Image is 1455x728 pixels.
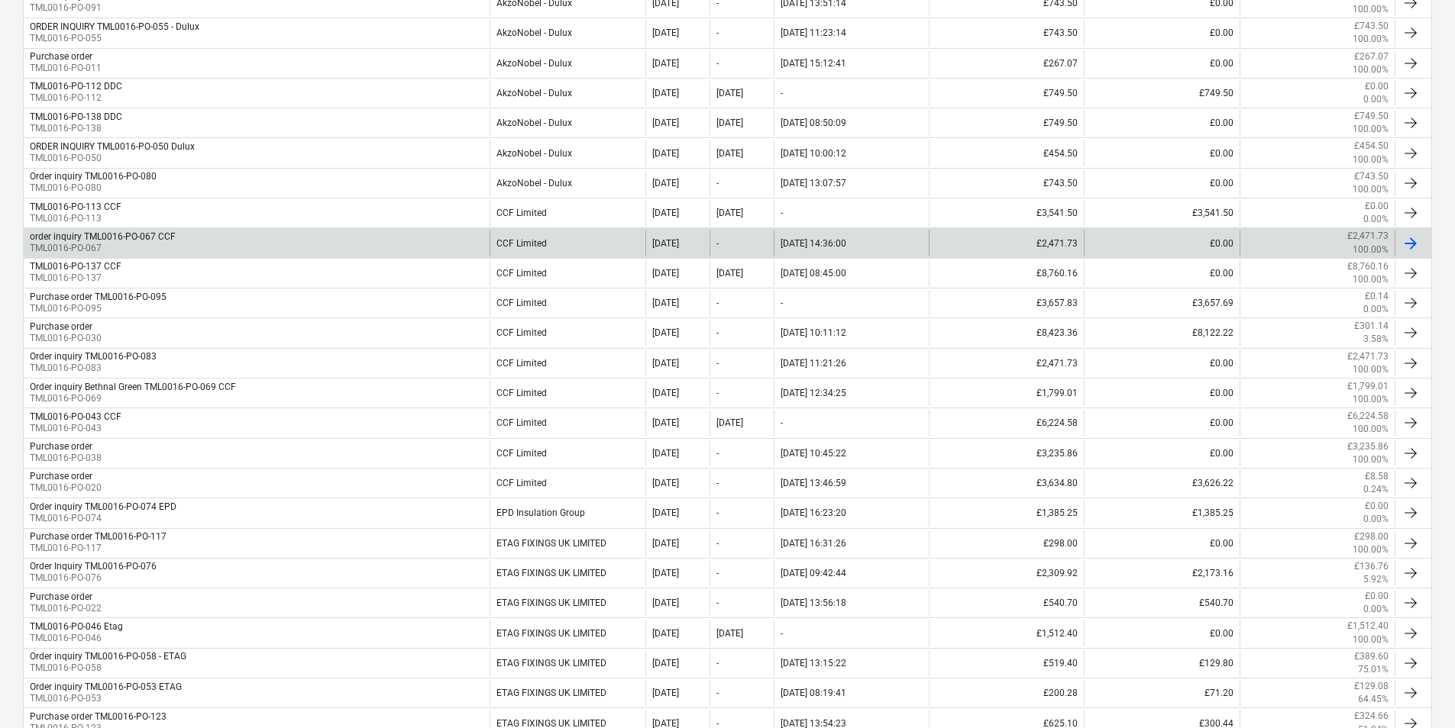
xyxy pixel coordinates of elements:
div: - [716,658,719,668]
div: AkzoNobel - Dulux [490,20,645,46]
div: Purchase order TML0016-PO-123 [30,711,167,722]
div: £1,385.25 [929,500,1084,526]
div: [DATE] 13:07:57 [781,178,846,188]
div: £8,122.22 [1084,320,1239,346]
p: £1,512.40 [1347,620,1389,633]
p: TML0016-PO-020 [30,482,102,494]
p: 0.00% [1363,93,1389,106]
div: £0.00 [1084,410,1239,436]
div: CCF Limited [490,380,645,406]
div: - [716,688,719,698]
p: £324.66 [1354,710,1389,723]
p: £454.50 [1354,140,1389,153]
div: £0.00 [1084,170,1239,196]
div: [DATE] [652,628,679,639]
div: Order inquiry TML0016-PO-080 [30,171,157,182]
p: 100.00% [1353,633,1389,646]
div: Order inquiry TML0016-PO-058 - ETAG [30,651,186,662]
div: £8,760.16 [929,260,1084,286]
div: AkzoNobel - Dulux [490,140,645,166]
div: [DATE] 10:11:12 [781,327,846,338]
div: £0.00 [1084,260,1239,286]
div: [DATE] 16:23:20 [781,507,846,518]
div: £3,657.69 [1084,290,1239,316]
div: £298.00 [929,530,1084,556]
p: TML0016-PO-080 [30,182,157,195]
div: ETAG FIXINGS UK LIMITED [490,620,645,646]
div: - [781,417,783,428]
div: Purchase order TML0016-PO-095 [30,292,167,302]
div: [DATE] 12:34:25 [781,388,846,398]
div: [DATE] [652,238,679,249]
p: 100.00% [1353,3,1389,16]
p: £267.07 [1354,50,1389,63]
div: [DATE] [652,58,679,69]
div: - [716,358,719,369]
p: £136.76 [1354,560,1389,573]
div: £1,799.01 [929,380,1084,406]
div: £540.70 [929,590,1084,616]
div: ETAG FIXINGS UK LIMITED [490,530,645,556]
div: CCF Limited [490,320,645,346]
div: - [716,598,719,608]
div: £2,471.73 [929,230,1084,256]
div: [DATE] [652,27,679,38]
p: £129.08 [1354,680,1389,693]
div: £0.00 [1084,380,1239,406]
p: 5.92% [1363,573,1389,586]
div: £0.00 [1084,440,1239,466]
div: CCF Limited [490,260,645,286]
p: TML0016-PO-046 [30,632,123,645]
div: Order Inquiry TML0016-PO-076 [30,561,157,572]
p: TML0016-PO-076 [30,572,157,585]
p: £0.00 [1365,500,1389,513]
p: TML0016-PO-011 [30,62,102,75]
p: TML0016-PO-112 [30,92,122,105]
p: £2,471.73 [1347,230,1389,243]
p: TML0016-PO-138 [30,122,122,135]
div: TML0016-PO-043 CCF [30,411,121,422]
div: CCF Limited [490,200,645,226]
p: 100.00% [1353,393,1389,406]
div: £519.40 [929,650,1084,676]
div: [DATE] 10:00:12 [781,148,846,159]
div: AkzoNobel - Dulux [490,80,645,106]
div: - [716,58,719,69]
div: - [781,298,783,308]
div: - [716,478,719,488]
div: Purchase order [30,591,92,602]
div: [DATE] [652,358,679,369]
p: £743.50 [1354,20,1389,33]
p: TML0016-PO-117 [30,542,167,555]
div: - [716,388,719,398]
div: [DATE] [716,268,743,279]
div: £3,634.80 [929,470,1084,496]
p: 100.00% [1353,63,1389,76]
p: £1,799.01 [1347,380,1389,393]
div: AkzoNobel - Dulux [490,110,645,136]
div: [DATE] [652,598,679,608]
p: £749.50 [1354,110,1389,123]
p: TML0016-PO-050 [30,152,195,165]
p: TML0016-PO-095 [30,302,167,315]
p: £389.60 [1354,650,1389,663]
p: £0.00 [1365,200,1389,213]
div: - [716,507,719,518]
p: TML0016-PO-083 [30,362,157,375]
div: £200.28 [929,680,1084,706]
div: ETAG FIXINGS UK LIMITED [490,560,645,586]
div: TML0016-PO-046 Etag [30,621,123,632]
div: [DATE] [716,88,743,98]
div: £0.00 [1084,140,1239,166]
p: £0.00 [1365,80,1389,93]
div: Order inquiry TML0016-PO-074 EPD [30,501,176,512]
div: £749.50 [1084,80,1239,106]
div: Order inquiry Bethnal Green TML0016-PO-069 CCF [30,382,236,392]
p: TML0016-PO-053 [30,692,182,705]
div: Purchase order TML0016-PO-117 [30,531,167,542]
p: £3,235.86 [1347,440,1389,453]
p: 100.00% [1353,243,1389,256]
div: [DATE] 08:19:41 [781,688,846,698]
p: 0.00% [1363,213,1389,226]
div: - [716,327,719,338]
